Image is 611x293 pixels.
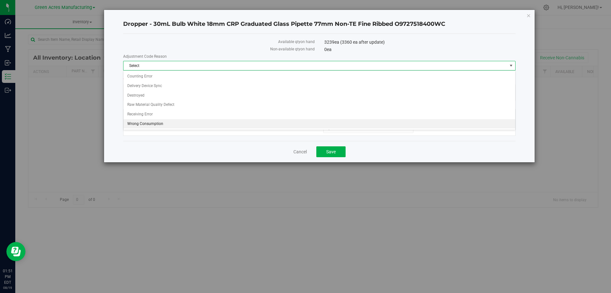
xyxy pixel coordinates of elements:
[340,40,385,45] span: (3360 ea after update)
[293,149,307,155] a: Cancel
[6,242,25,261] iframe: Resource center
[123,54,516,59] label: Adjustment Code Reason
[123,46,314,52] label: Non-available qty
[123,119,515,129] li: Wrong Consumption
[326,149,336,154] span: Save
[324,40,385,45] span: 3239
[123,110,515,119] li: Receiving Error
[334,40,339,45] span: ea
[123,72,515,81] li: Counting Error
[316,146,346,157] button: Save
[327,47,332,52] span: ea
[123,81,515,91] li: Delivery Device Sync
[123,61,507,70] span: Select
[123,91,515,100] li: Destroyed
[507,61,515,70] span: select
[123,39,314,45] label: Available qty
[324,47,332,52] span: 0
[300,47,315,51] span: on hand
[123,20,516,28] h4: Dropper - 30mL Bulb White 18mm CRP Graduated Glass Pipette 77mm Non-TE Fine Ribbed O9727518400WC
[123,100,515,110] li: Raw Material Quality Defect
[300,40,315,44] span: on hand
